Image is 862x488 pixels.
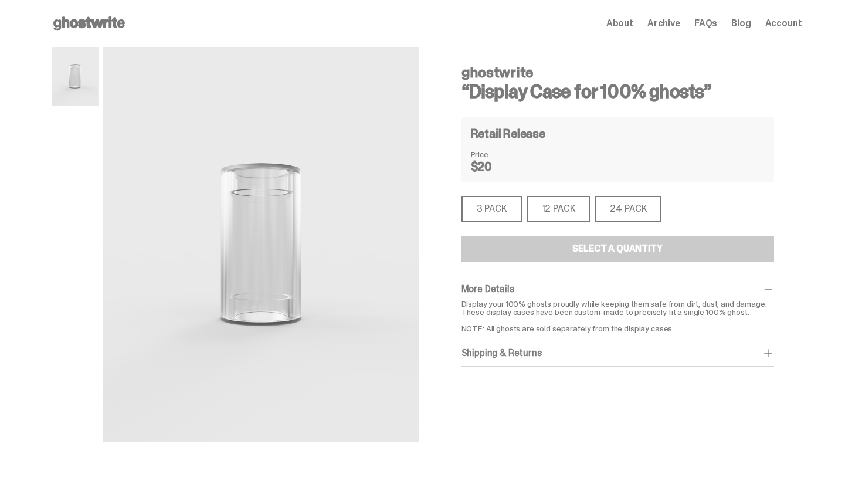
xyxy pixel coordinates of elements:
h4: Retail Release [471,128,545,140]
dt: Price [471,150,530,158]
img: display%20case%201.png [52,47,99,106]
div: 3 PACK [461,196,522,222]
div: Shipping & Returns [461,347,774,359]
a: About [606,19,633,28]
h4: ghostwrite [461,66,774,80]
span: More Details [461,283,514,295]
p: Display your 100% ghosts proudly while keeping them safe from dirt, dust, and damage. These displ... [461,300,774,333]
a: FAQs [694,19,717,28]
a: Archive [647,19,680,28]
button: Select a Quantity [461,236,774,262]
dd: $20 [471,161,530,172]
div: 24 PACK [595,196,661,222]
img: display%20case%201.png [103,47,419,442]
a: Blog [731,19,751,28]
a: Account [765,19,802,28]
h3: “Display Case for 100% ghosts” [461,82,774,101]
div: Select a Quantity [572,244,662,253]
div: 12 PACK [527,196,590,222]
